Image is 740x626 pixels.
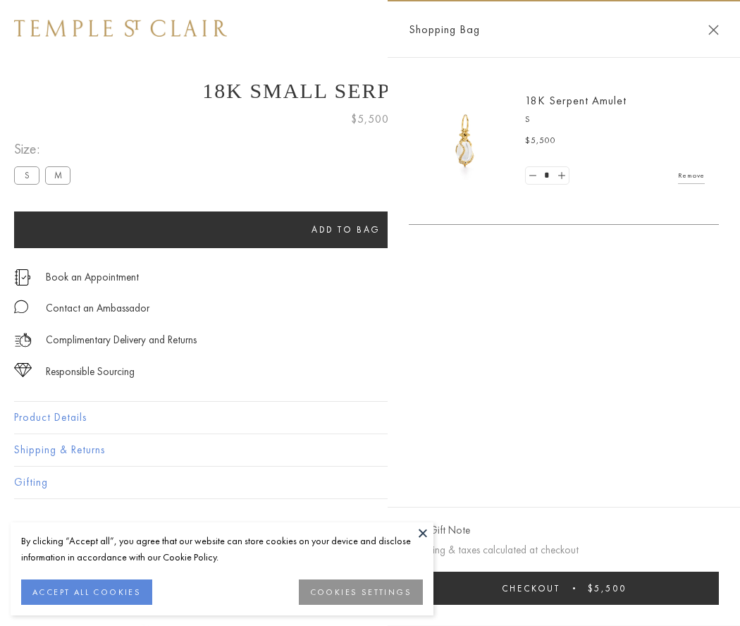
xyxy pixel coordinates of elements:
button: Add Gift Note [409,522,470,539]
button: Close Shopping Bag [708,25,719,35]
a: Remove [678,168,705,183]
img: icon_sourcing.svg [14,363,32,377]
span: $5,500 [525,134,556,148]
button: Checkout $5,500 [409,572,719,605]
span: Shopping Bag [409,20,480,39]
span: $5,500 [351,110,389,128]
div: Responsible Sourcing [46,363,135,381]
label: M [45,166,70,184]
span: Checkout [502,582,560,594]
img: MessageIcon-01_2.svg [14,300,28,314]
button: Gifting [14,467,726,498]
p: S [525,113,705,127]
a: 18K Serpent Amulet [525,93,627,108]
p: Shipping & taxes calculated at checkout [409,541,719,559]
img: icon_appointment.svg [14,269,31,286]
div: By clicking “Accept all”, you agree that our website can store cookies on your device and disclos... [21,533,423,565]
img: icon_delivery.svg [14,331,32,349]
p: Complimentary Delivery and Returns [46,331,197,349]
button: COOKIES SETTINGS [299,579,423,605]
button: ACCEPT ALL COOKIES [21,579,152,605]
a: Set quantity to 2 [554,167,568,185]
button: Product Details [14,402,726,434]
img: P51836-E11SERPPV [423,99,507,183]
img: Temple St. Clair [14,20,227,37]
button: Shipping & Returns [14,434,726,466]
span: $5,500 [588,582,627,594]
h1: 18K Small Serpent Amulet [14,79,726,103]
a: Book an Appointment [46,269,139,285]
label: S [14,166,39,184]
span: Add to bag [312,223,381,235]
a: Set quantity to 0 [526,167,540,185]
button: Add to bag [14,211,678,248]
div: Contact an Ambassador [46,300,149,317]
span: Size: [14,137,76,161]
